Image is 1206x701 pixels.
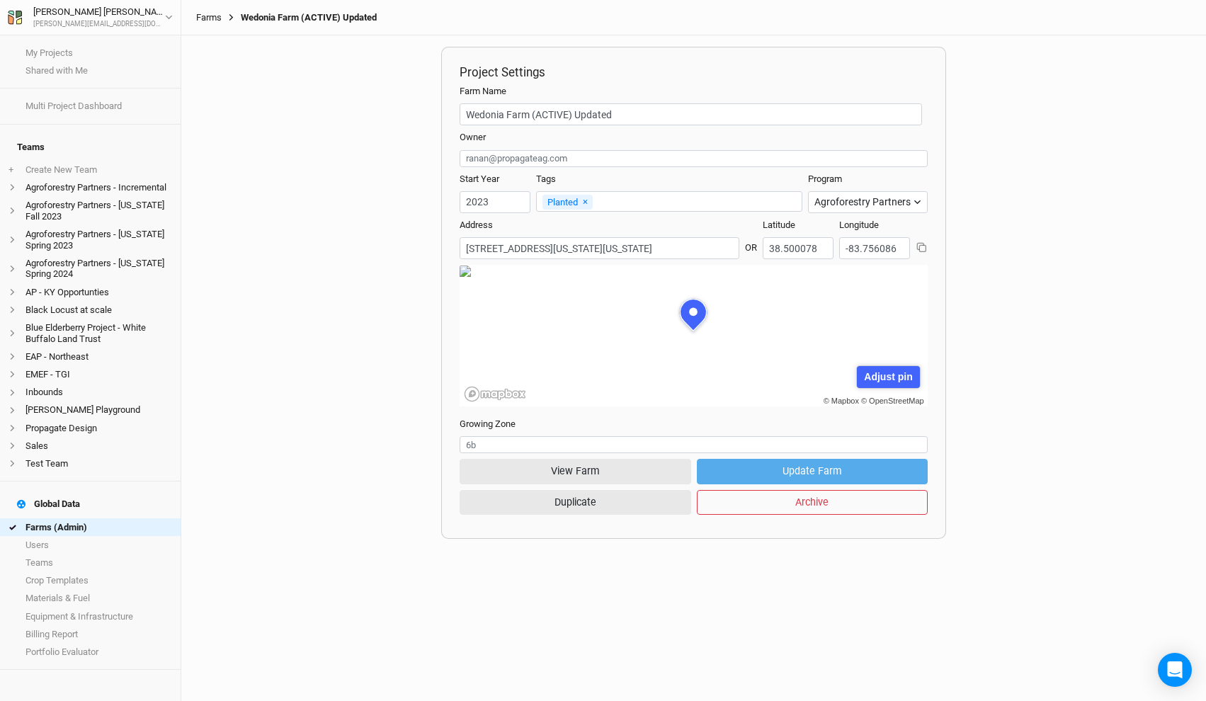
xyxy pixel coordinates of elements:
button: Archive [697,490,928,515]
button: Copy [916,241,928,253]
input: Address (123 James St...) [460,237,740,259]
div: [PERSON_NAME][EMAIL_ADDRESS][DOMAIN_NAME] [33,19,165,30]
a: Mapbox logo [464,386,526,402]
a: © Mapbox [824,397,859,405]
span: + [8,164,13,176]
label: Growing Zone [460,418,516,431]
h2: Project Settings [460,65,928,79]
span: × [583,196,588,207]
div: Agroforestry Partners [814,195,911,210]
label: Latitude [763,219,795,232]
div: Open Intercom Messenger [1158,653,1192,687]
div: Wedonia Farm (ACTIVE) Updated [222,12,377,23]
input: ranan@propagateag.com [460,150,928,167]
input: Longitude [839,237,910,259]
a: © OpenStreetMap [861,397,924,405]
div: Planted [542,195,593,210]
label: Start Year [460,173,499,186]
div: OR [745,230,757,254]
input: Start Year [460,191,530,213]
label: Farm Name [460,85,506,98]
button: Agroforestry Partners [808,191,928,213]
button: [PERSON_NAME] [PERSON_NAME][PERSON_NAME][EMAIL_ADDRESS][DOMAIN_NAME] [7,4,173,30]
a: Farms [196,12,222,23]
button: Duplicate [460,490,691,515]
input: Latitude [763,237,834,259]
button: View Farm [460,459,691,484]
button: Update Farm [697,459,928,484]
label: Program [808,173,842,186]
label: Tags [536,173,556,186]
input: 6b [460,436,928,453]
div: [PERSON_NAME] [PERSON_NAME] [33,5,165,19]
h4: Teams [8,133,172,161]
label: Address [460,219,493,232]
label: Longitude [839,219,879,232]
input: Project/Farm Name [460,103,923,125]
div: Adjust pin [857,366,920,388]
label: Owner [460,131,486,144]
button: Remove [578,193,593,210]
div: Global Data [17,498,80,510]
